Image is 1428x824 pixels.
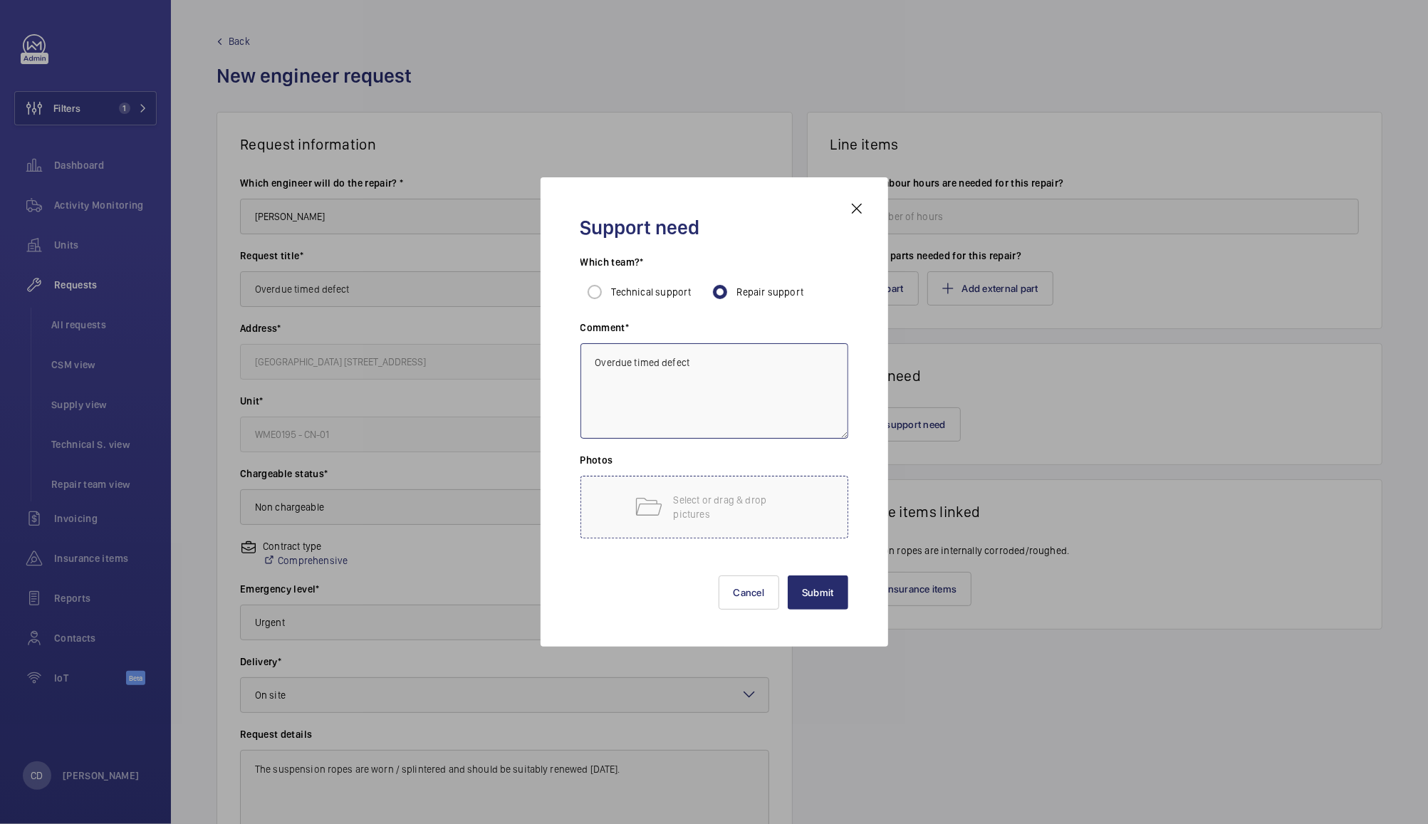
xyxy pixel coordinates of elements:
h3: Which team?* [580,255,848,278]
span: Repair support [737,286,804,298]
span: Technical support [612,286,692,298]
h2: Support need [580,214,848,241]
button: Cancel [719,575,780,610]
button: Submit [788,575,848,610]
h3: Photos [580,453,848,476]
p: Select or drag & drop pictures [674,493,795,521]
h3: Comment* [580,320,848,343]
